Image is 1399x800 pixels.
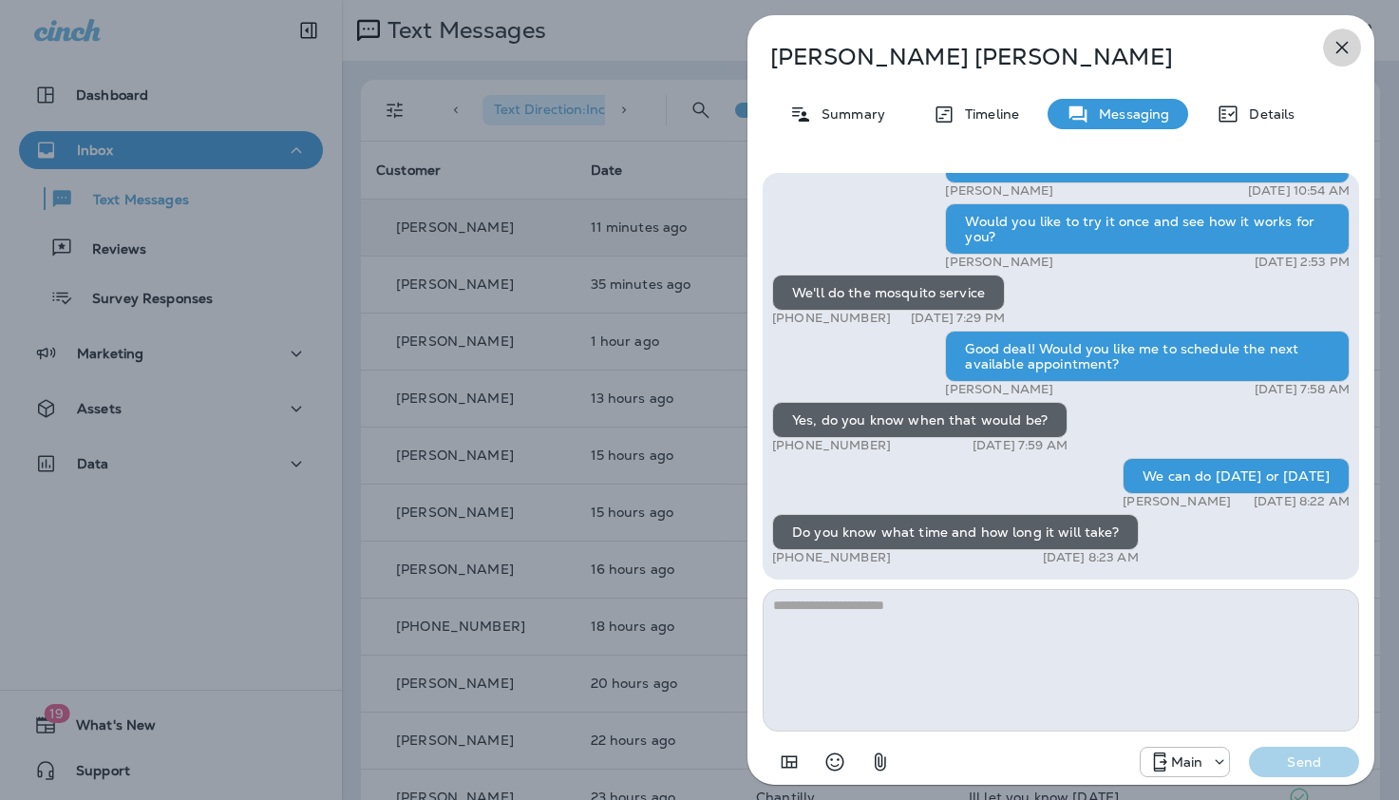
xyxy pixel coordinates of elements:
[1123,458,1350,494] div: We can do [DATE] or [DATE]
[772,438,891,453] p: [PHONE_NUMBER]
[772,402,1068,438] div: Yes, do you know when that would be?
[1089,106,1169,122] p: Messaging
[770,743,808,781] button: Add in a premade template
[772,311,891,326] p: [PHONE_NUMBER]
[945,382,1053,397] p: [PERSON_NAME]
[945,183,1053,199] p: [PERSON_NAME]
[1239,106,1295,122] p: Details
[772,275,1005,311] div: We'll do the mosquito service
[1123,494,1231,509] p: [PERSON_NAME]
[816,743,854,781] button: Select an emoji
[1171,754,1203,770] p: Main
[945,203,1350,255] div: Would you like to try it once and see how it works for you?
[1141,751,1230,773] div: +1 (817) 482-3792
[772,514,1139,550] div: Do you know what time and how long it will take?
[945,331,1350,382] div: Good deal! Would you like me to schedule the next available appointment?
[770,44,1289,70] p: [PERSON_NAME] [PERSON_NAME]
[1043,550,1139,565] p: [DATE] 8:23 AM
[911,311,1005,326] p: [DATE] 7:29 PM
[1248,183,1350,199] p: [DATE] 10:54 AM
[955,106,1019,122] p: Timeline
[945,255,1053,270] p: [PERSON_NAME]
[1255,382,1350,397] p: [DATE] 7:58 AM
[812,106,885,122] p: Summary
[1255,255,1350,270] p: [DATE] 2:53 PM
[973,438,1068,453] p: [DATE] 7:59 AM
[1254,494,1350,509] p: [DATE] 8:22 AM
[772,550,891,565] p: [PHONE_NUMBER]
